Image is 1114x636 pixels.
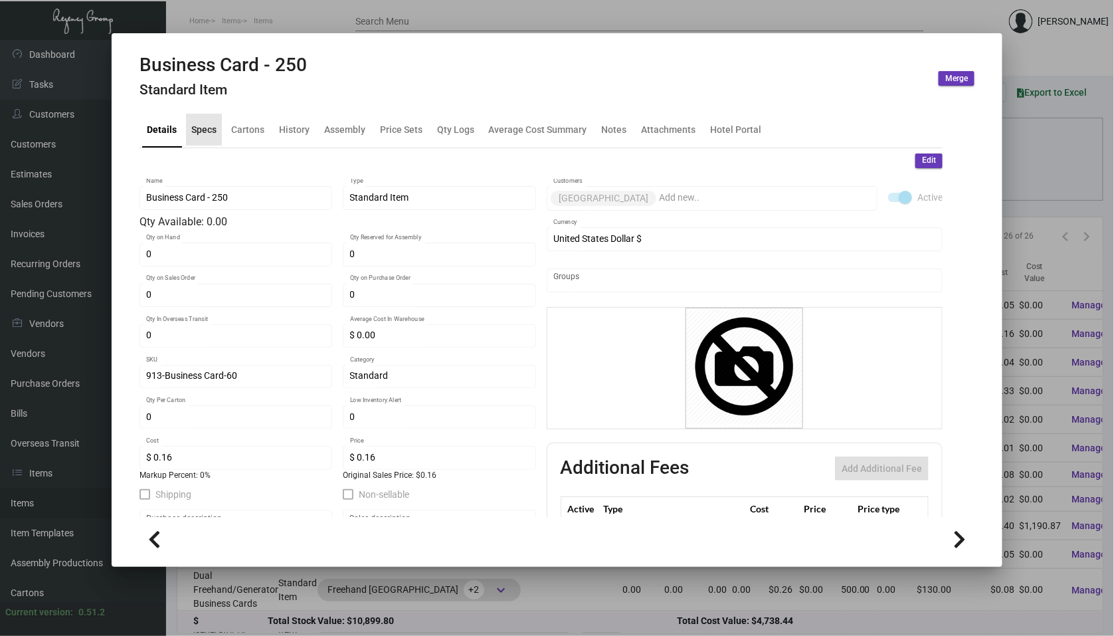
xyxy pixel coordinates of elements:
div: 0.51.2 [78,605,105,619]
input: Add new.. [553,275,936,286]
span: Active [917,189,943,205]
div: Cartons [231,122,264,136]
span: Merge [945,73,968,84]
th: Type [601,497,747,520]
div: Qty Logs [437,122,474,136]
div: Price Sets [380,122,422,136]
mat-chip: [GEOGRAPHIC_DATA] [551,191,656,206]
div: Specs [191,122,217,136]
h4: Standard Item [139,82,307,98]
div: Current version: [5,605,73,619]
span: Non-sellable [359,486,409,502]
div: Average Cost Summary [489,122,587,136]
h2: Additional Fees [561,457,690,480]
span: Add Additional Fee [842,463,922,474]
th: Price [800,497,854,520]
input: Add new.. [659,193,871,203]
div: Notes [602,122,627,136]
div: Hotel Portal [711,122,762,136]
h2: Business Card - 250 [139,54,307,76]
div: History [279,122,310,136]
button: Merge [939,71,975,86]
span: Shipping [155,486,191,502]
button: Add Additional Fee [835,457,929,480]
span: Edit [922,155,936,166]
th: Cost [747,497,800,520]
div: Details [147,122,177,136]
th: Active [561,497,601,520]
th: Price type [854,497,913,520]
button: Edit [915,154,943,168]
div: Qty Available: 0.00 [139,214,536,230]
div: Assembly [324,122,365,136]
div: Attachments [642,122,696,136]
